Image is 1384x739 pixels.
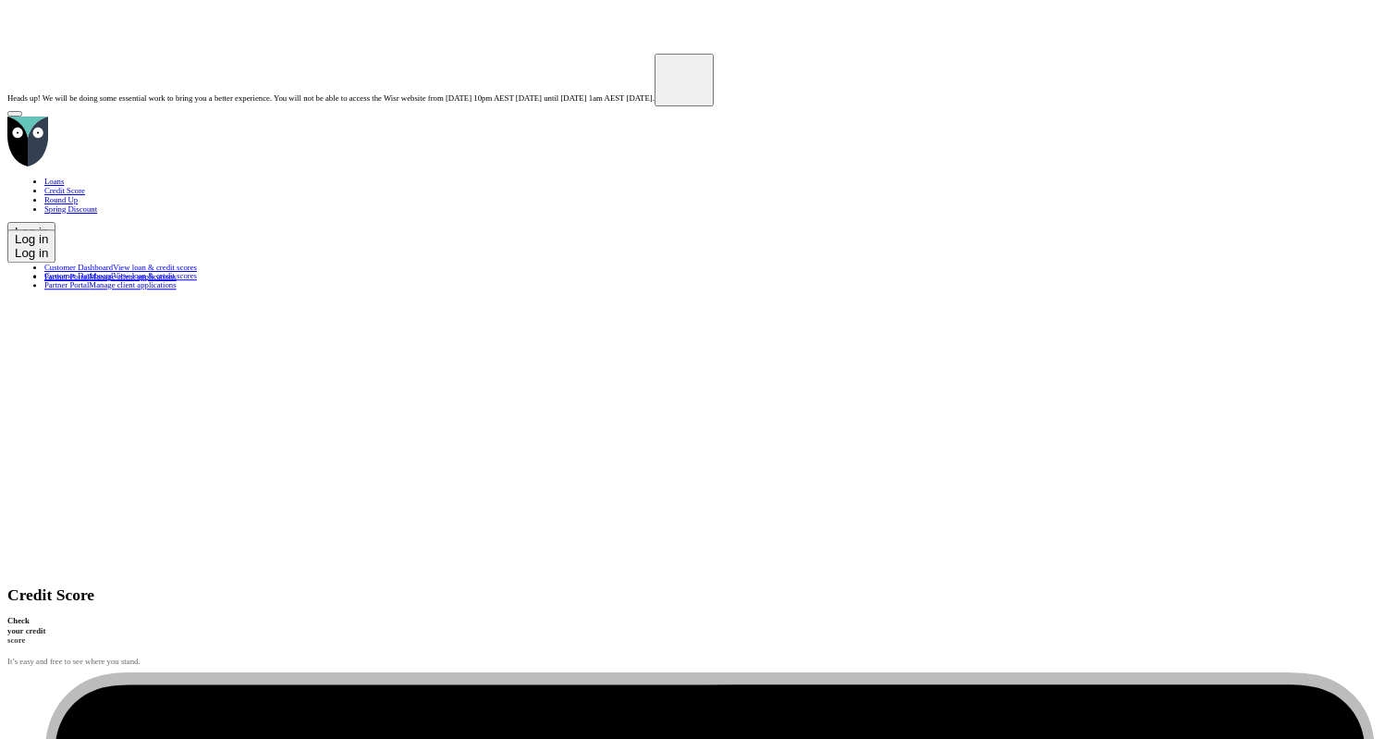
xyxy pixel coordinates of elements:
p: It’s easy and free to see where you stand. [7,657,1377,666]
a: Go to home page [7,159,49,168]
a: Customer DashboardView loan & credit scores [44,271,197,280]
a: Round Up [44,195,1377,204]
span: Manage client applications [89,280,176,289]
a: Credit Score [44,186,1377,195]
h1: Credit Score [7,586,1377,606]
a: Partner PortalManage client applications [44,280,177,289]
img: Wisr [7,117,49,166]
a: Spring Discount [44,204,1377,214]
span: View loan & credit scores [113,271,197,280]
button: Open Menu [7,111,22,117]
h4: Check your credit score [7,616,1377,644]
div: Log in [15,225,48,239]
span: Customer Dashboard [44,271,113,280]
aside: Heads up! We will be doing some essential work to bring you a better experience. You will not be ... [7,7,1377,106]
button: Log in [7,222,55,255]
button: Log in [7,229,55,263]
div: Log in [15,232,48,246]
a: Loans [44,177,1377,186]
span: Partner Portal [44,280,89,289]
div: Log in [15,246,48,260]
div: Check [7,616,30,625]
div: credit [26,626,46,635]
div: your [7,626,24,635]
div: score [7,635,25,645]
